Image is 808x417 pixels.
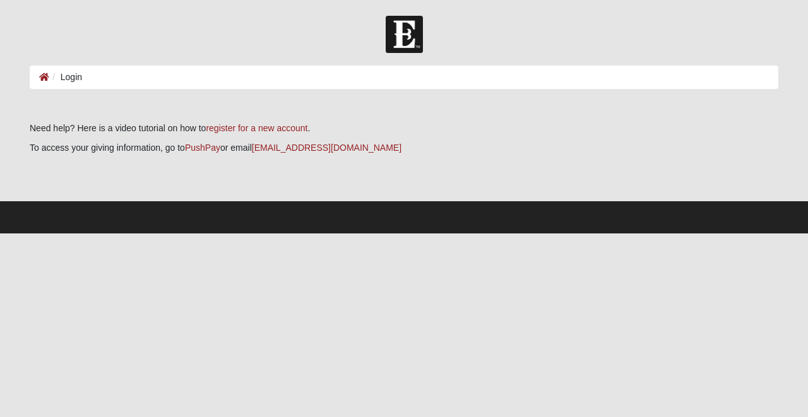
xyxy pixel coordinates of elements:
li: Login [49,71,82,84]
a: [EMAIL_ADDRESS][DOMAIN_NAME] [252,143,401,153]
img: Church of Eleven22 Logo [386,16,423,53]
a: register for a new account [206,123,307,133]
p: Need help? Here is a video tutorial on how to . [30,122,778,135]
p: To access your giving information, go to or email [30,141,778,155]
a: PushPay [185,143,220,153]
